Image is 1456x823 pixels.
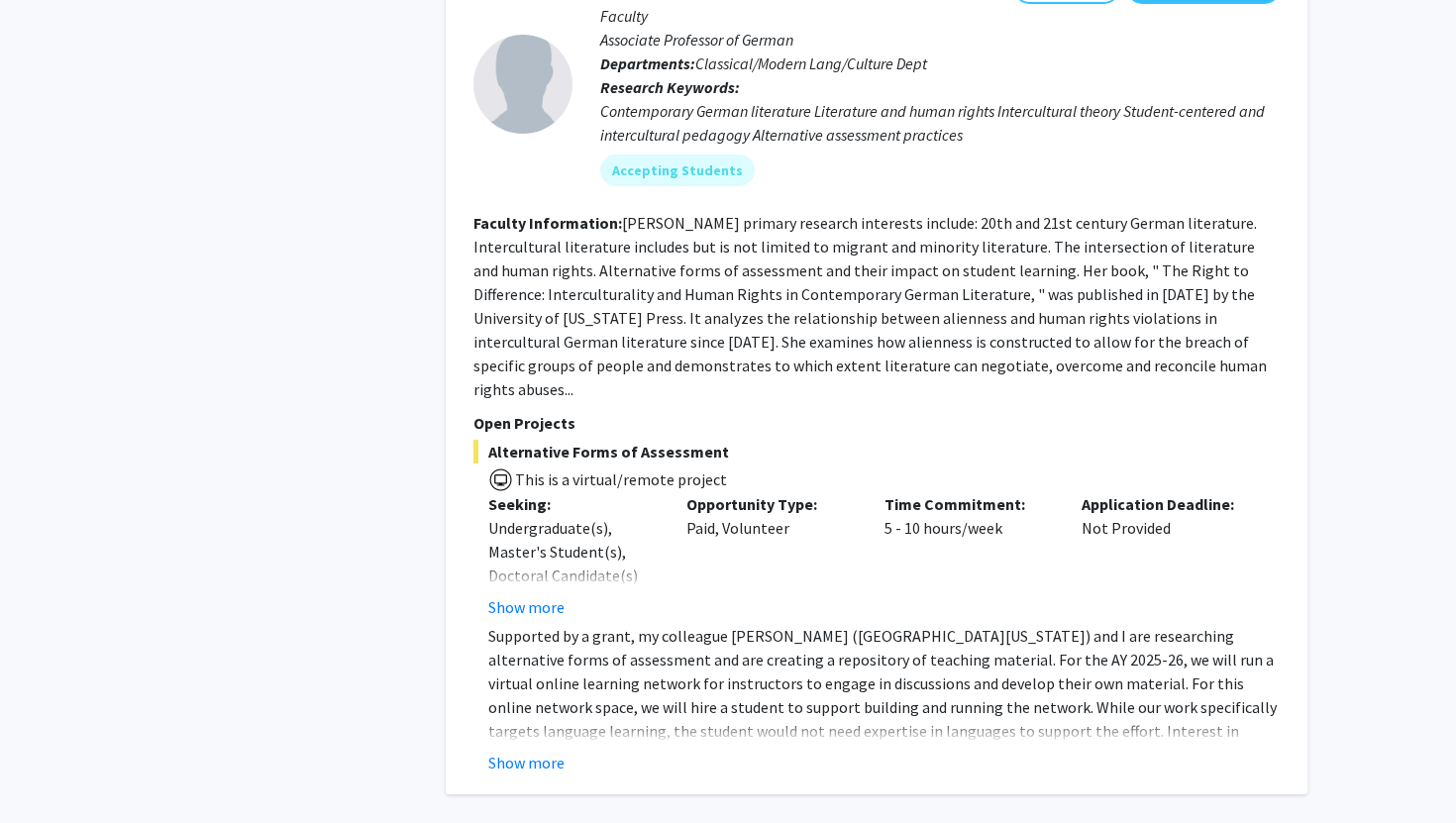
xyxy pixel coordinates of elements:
button: Show more [488,595,565,619]
p: Supported by a grant, my colleague [PERSON_NAME] ([GEOGRAPHIC_DATA][US_STATE]) and I are research... [488,624,1280,767]
div: Contemporary German literature Literature and human rights Intercultural theory Student-centered ... [600,99,1280,147]
p: Associate Professor of German [600,28,1280,51]
button: Show more [488,751,565,774]
mat-chip: Accepting Students [600,154,755,186]
span: This is a virtual/remote project [513,469,727,489]
p: Time Commitment: [884,492,1053,516]
b: Faculty Information: [473,213,622,233]
div: Undergraduate(s), Master's Student(s), Doctoral Candidate(s) (PhD, MD, DMD, PharmD, etc.) [488,516,657,635]
fg-read-more: [PERSON_NAME] primary research interests include: 20th and 21st century German literature. Interc... [473,213,1267,399]
p: Application Deadline: [1082,492,1250,516]
div: 5 - 10 hours/week [870,492,1068,619]
p: Opportunity Type: [686,492,855,516]
p: Faculty [600,4,1280,28]
span: Classical/Modern Lang/Culture Dept [695,53,927,73]
b: Departments: [600,53,695,73]
div: Not Provided [1067,492,1265,619]
iframe: Chat [15,734,84,808]
span: Alternative Forms of Assessment [473,440,1280,463]
p: Open Projects [473,411,1280,435]
div: Paid, Volunteer [672,492,870,619]
b: Research Keywords: [600,77,740,97]
p: Seeking: [488,492,657,516]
